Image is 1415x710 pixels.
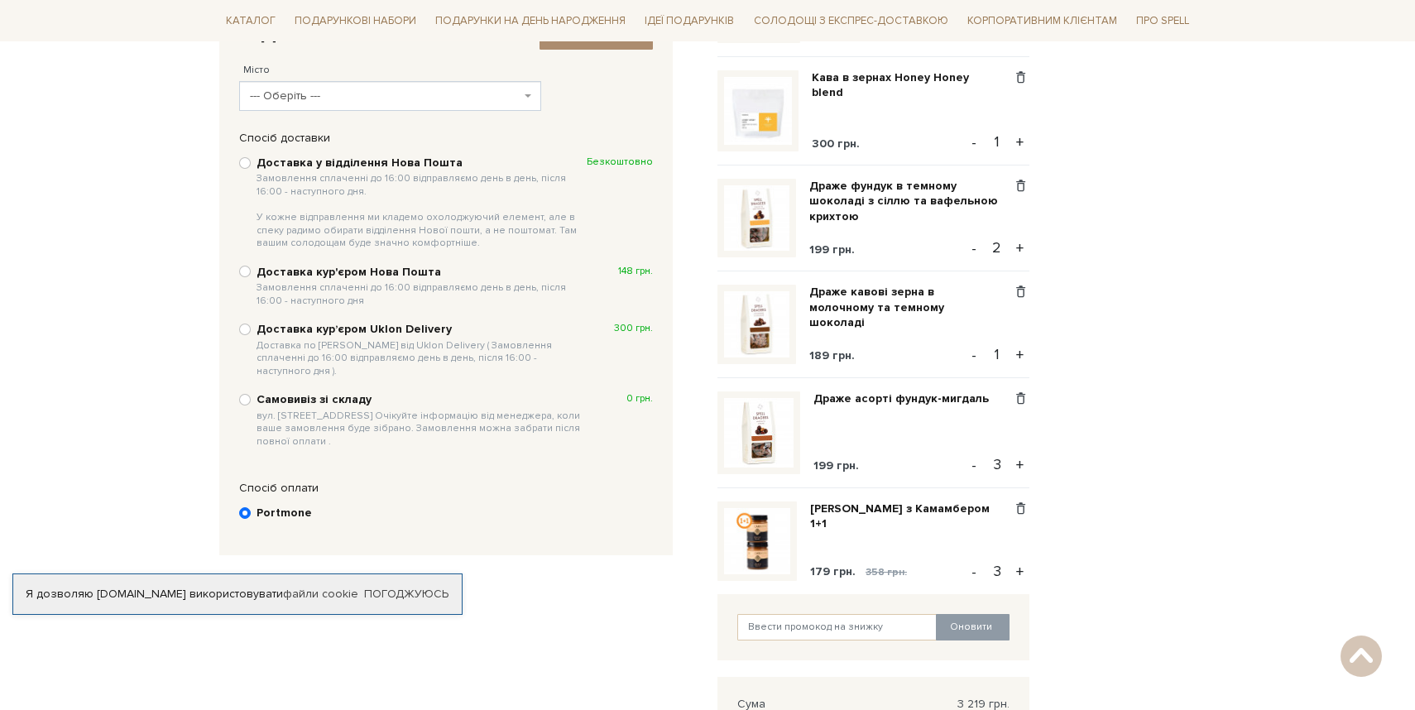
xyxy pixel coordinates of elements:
button: - [966,236,982,261]
b: Доставка у відділення Нова Пошта [257,156,587,250]
button: - [966,453,982,477]
button: Оновити [936,614,1010,640]
button: - [966,559,982,584]
button: + [1010,559,1029,584]
a: Драже асорті фундук-мигдаль [813,391,1001,406]
a: Драже кавові зерна в молочному та темному шоколаді [809,285,1012,330]
div: Спосіб оплати [231,481,661,496]
a: файли cookie [283,587,358,601]
span: Безкоштовно [587,156,653,169]
span: 0 грн. [626,392,653,405]
span: 300 грн. [812,137,860,151]
span: Каталог [219,8,282,34]
button: - [966,130,982,155]
span: 599 грн. [813,28,861,42]
a: [PERSON_NAME] з Камамбером 1+1 [810,501,1012,531]
button: + [1010,453,1029,477]
span: 189 грн. [809,348,855,362]
a: Драже фундук в темному шоколаді з сіллю та вафельною крихтою [809,179,1012,224]
span: 148 грн. [618,265,653,278]
span: --- Оберіть --- [250,88,520,104]
span: 358 грн. [866,566,907,578]
a: Корпоративним клієнтам [961,7,1124,35]
span: 179 грн. [810,564,856,578]
b: Доставка курʼєром Uklon Delivery [257,322,587,377]
span: 199 грн. [809,242,855,257]
span: Змінити контакти [550,28,642,42]
img: Кава в зернах Honey Honey blend [724,77,792,145]
span: Подарункові набори [288,8,423,34]
span: Подарунки на День народження [429,8,632,34]
button: + [1010,236,1029,261]
span: Про Spell [1130,8,1196,34]
b: Portmone [257,506,312,521]
span: --- Оберіть --- [239,81,541,111]
span: вул. [STREET_ADDRESS] Очікуйте інформацію від менеджера, коли ваше замовлення буде зібрано. Замов... [257,410,587,449]
a: Кава в зернах Honey Honey blend [812,70,1012,100]
span: 199 грн. [813,458,859,473]
b: Самовивіз зі складу [257,392,587,448]
button: - [966,343,982,367]
span: Ідеї подарунків [638,8,741,34]
b: Доставка кур'єром Нова Пошта [257,265,587,307]
img: Карамель з Камамбером 1+1 [724,508,790,574]
button: + [1010,343,1029,367]
label: Місто [243,63,270,78]
div: Спосіб доставки [231,131,661,146]
div: Я дозволяю [DOMAIN_NAME] використовувати [13,587,462,602]
span: Замовлення сплаченні до 16:00 відправляємо день в день, після 16:00 - наступного дня [257,281,587,307]
a: Погоджуюсь [364,587,448,602]
img: Драже кавові зерна в молочному та темному шоколаді [724,291,789,357]
span: Замовлення сплаченні до 16:00 відправляємо день в день, після 16:00 - наступного дня. У кожне від... [257,172,587,250]
button: + [1010,130,1029,155]
span: Доставка по [PERSON_NAME] від Uklon Delivery ( Замовлення сплаченні до 16:00 відправляємо день в ... [257,339,587,378]
input: Ввести промокод на знижку [737,614,938,640]
img: Драже фундук в темному шоколаді з сіллю та вафельною крихтою [724,185,789,251]
span: 300 грн. [614,322,653,335]
img: Драже асорті фундук-мигдаль [724,398,794,468]
a: Солодощі з експрес-доставкою [747,7,955,35]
